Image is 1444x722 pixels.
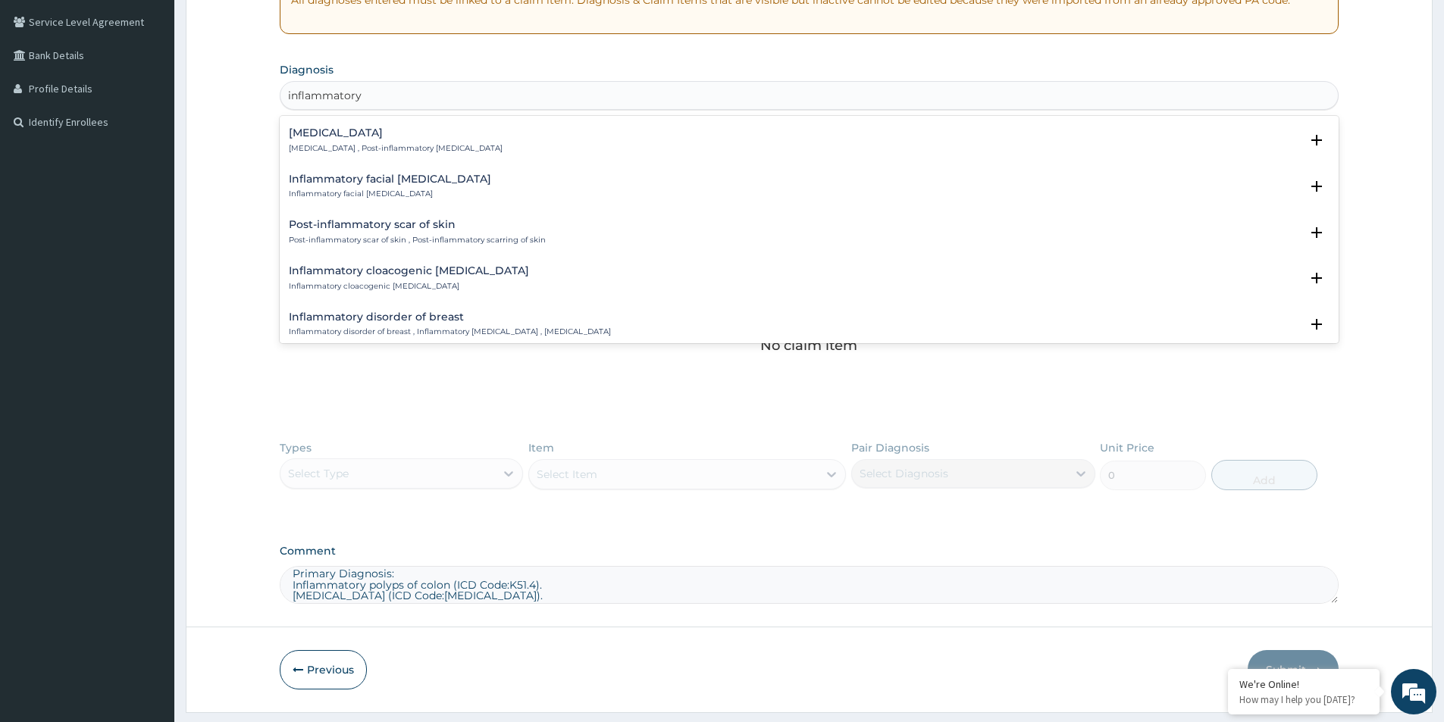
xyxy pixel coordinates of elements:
[280,650,367,689] button: Previous
[289,219,546,230] h4: Post-inflammatory scar of skin
[289,173,491,185] h4: Inflammatory facial [MEDICAL_DATA]
[79,85,255,105] div: Chat with us now
[289,311,611,323] h4: Inflammatory disorder of breast
[289,189,491,199] p: Inflammatory facial [MEDICAL_DATA]
[88,191,209,344] span: We're online!
[1239,693,1368,706] p: How may I help you today?
[8,414,289,467] textarea: Type your message and hit 'Enter'
[289,235,546,245] p: Post-inflammatory scar of skin , Post-inflammatory scarring of skin
[280,62,334,77] label: Diagnosis
[1308,269,1326,287] i: open select status
[1308,315,1326,333] i: open select status
[289,327,611,337] p: Inflammatory disorder of breast , Inflammatory [MEDICAL_DATA] , [MEDICAL_DATA]
[289,127,503,139] h4: [MEDICAL_DATA]
[249,8,285,44] div: Minimize live chat window
[289,281,529,292] p: Inflammatory cloacogenic [MEDICAL_DATA]
[289,143,503,154] p: [MEDICAL_DATA] , Post-inflammatory [MEDICAL_DATA]
[280,545,1339,558] label: Comment
[1308,177,1326,195] i: open select status
[1308,223,1326,242] i: open select status
[28,76,61,114] img: d_794563401_company_1708531726252_794563401
[1239,677,1368,691] div: We're Online!
[760,338,857,353] p: No claim item
[1308,131,1326,149] i: open select status
[289,265,529,277] h4: Inflammatory cloacogenic [MEDICAL_DATA]
[1248,650,1339,689] button: Submit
